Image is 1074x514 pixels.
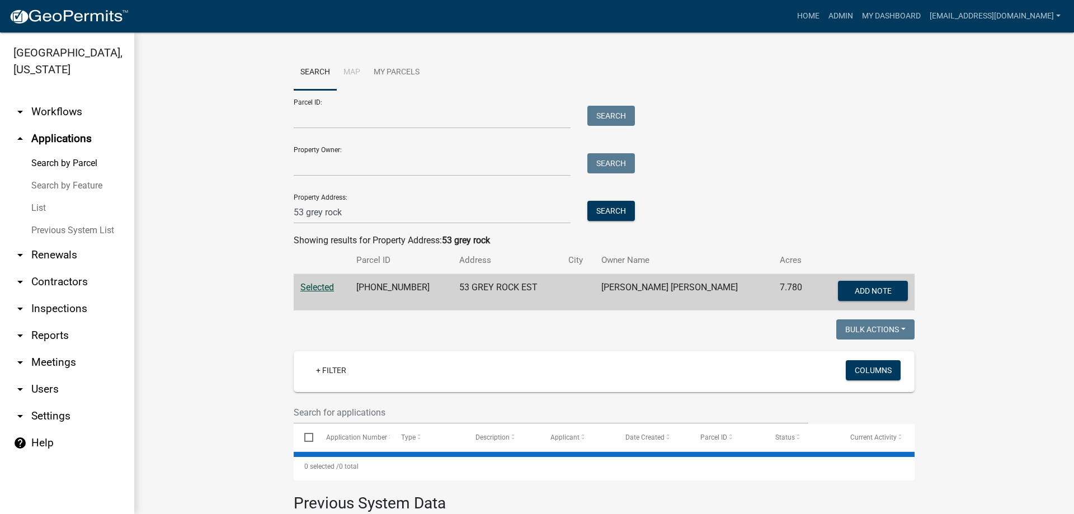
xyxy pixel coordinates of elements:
[838,281,908,301] button: Add Note
[453,247,562,273] th: Address
[350,247,453,273] th: Parcel ID
[925,6,1065,27] a: [EMAIL_ADDRESS][DOMAIN_NAME]
[824,6,858,27] a: Admin
[773,247,816,273] th: Acres
[350,274,453,311] td: [PHONE_NUMBER]
[836,319,915,339] button: Bulk Actions
[540,424,615,451] datatable-header-cell: Applicant
[475,433,510,441] span: Description
[13,105,27,119] i: arrow_drop_down
[773,274,816,311] td: 7.780
[294,452,915,480] div: 0 total
[587,153,635,173] button: Search
[690,424,765,451] datatable-header-cell: Parcel ID
[562,247,595,273] th: City
[294,55,337,91] a: Search
[307,360,355,380] a: + Filter
[700,433,727,441] span: Parcel ID
[550,433,580,441] span: Applicant
[13,275,27,289] i: arrow_drop_down
[367,55,426,91] a: My Parcels
[13,329,27,342] i: arrow_drop_down
[13,436,27,450] i: help
[765,424,840,451] datatable-header-cell: Status
[465,424,540,451] datatable-header-cell: Description
[615,424,690,451] datatable-header-cell: Date Created
[13,302,27,315] i: arrow_drop_down
[294,234,915,247] div: Showing results for Property Address:
[587,106,635,126] button: Search
[625,433,665,441] span: Date Created
[840,424,915,451] datatable-header-cell: Current Activity
[595,274,773,311] td: [PERSON_NAME] [PERSON_NAME]
[775,433,795,441] span: Status
[13,132,27,145] i: arrow_drop_up
[13,409,27,423] i: arrow_drop_down
[595,247,773,273] th: Owner Name
[304,463,339,470] span: 0 selected /
[294,401,808,424] input: Search for applications
[326,433,387,441] span: Application Number
[13,248,27,262] i: arrow_drop_down
[315,424,390,451] datatable-header-cell: Application Number
[13,383,27,396] i: arrow_drop_down
[854,286,891,295] span: Add Note
[13,356,27,369] i: arrow_drop_down
[442,235,490,246] strong: 53 grey rock
[846,360,901,380] button: Columns
[587,201,635,221] button: Search
[294,424,315,451] datatable-header-cell: Select
[390,424,465,451] datatable-header-cell: Type
[850,433,897,441] span: Current Activity
[793,6,824,27] a: Home
[858,6,925,27] a: My Dashboard
[453,274,562,311] td: 53 GREY ROCK EST
[401,433,416,441] span: Type
[300,282,334,293] a: Selected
